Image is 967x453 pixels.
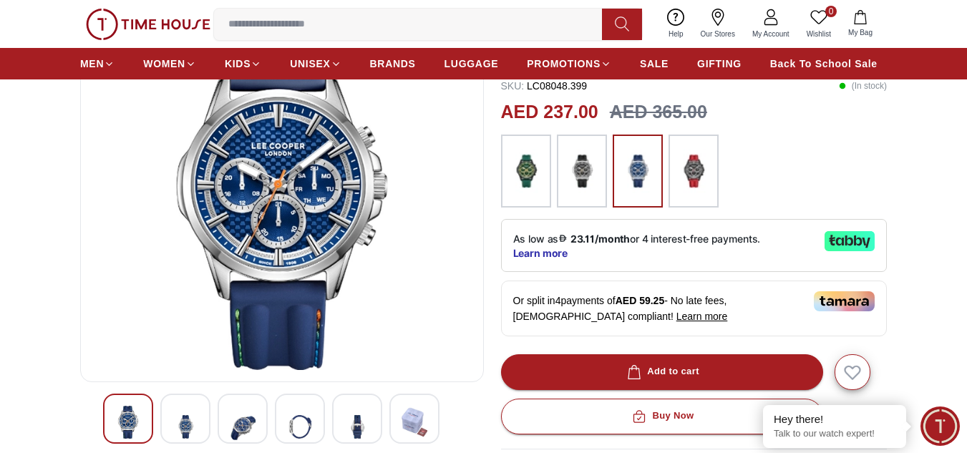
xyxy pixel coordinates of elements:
[798,6,840,42] a: 0Wishlist
[143,57,185,71] span: WOMEN
[86,9,210,40] img: ...
[610,99,707,126] h3: AED 365.00
[92,26,472,370] img: Lee Cooper Men's Multi Function Dark Green Dial Watch - LC08048.077
[370,51,416,77] a: BRANDS
[287,406,313,448] img: Lee Cooper Men's Multi Function Dark Green Dial Watch - LC08048.077
[697,57,742,71] span: GIFTING
[501,354,823,390] button: Add to cart
[624,364,699,380] div: Add to cart
[508,142,544,200] img: ...
[640,51,669,77] a: SALE
[225,57,251,71] span: KIDS
[225,51,261,77] a: KIDS
[501,80,525,92] span: SKU :
[402,406,427,439] img: Lee Cooper Men's Multi Function Dark Green Dial Watch - LC08048.077
[825,6,837,17] span: 0
[527,51,611,77] a: PROMOTIONS
[501,99,598,126] h2: AED 237.00
[640,57,669,71] span: SALE
[920,406,960,446] div: Chat Widget
[695,29,741,39] span: Our Stores
[770,51,878,77] a: Back To School Sale
[230,406,256,448] img: Lee Cooper Men's Multi Function Dark Green Dial Watch - LC08048.077
[774,428,895,440] p: Talk to our watch expert!
[344,406,370,448] img: Lee Cooper Men's Multi Function Dark Green Dial Watch - LC08048.077
[774,412,895,427] div: Hey there!
[527,57,601,71] span: PROMOTIONS
[80,51,115,77] a: MEN
[444,51,499,77] a: LUGGAGE
[692,6,744,42] a: Our Stores
[501,281,888,336] div: Or split in 4 payments of - No late fees, [DEMOGRAPHIC_DATA] compliant!
[80,57,104,71] span: MEN
[616,295,664,306] span: AED 59.25
[290,51,341,77] a: UNISEX
[663,29,689,39] span: Help
[115,406,141,439] img: Lee Cooper Men's Multi Function Dark Green Dial Watch - LC08048.077
[697,51,742,77] a: GIFTING
[620,142,656,200] img: ...
[770,57,878,71] span: Back To School Sale
[676,142,711,200] img: ...
[801,29,837,39] span: Wishlist
[564,142,600,200] img: ...
[660,6,692,42] a: Help
[629,408,694,424] div: Buy Now
[172,406,198,448] img: Lee Cooper Men's Multi Function Dark Green Dial Watch - LC08048.077
[839,79,887,93] p: ( In stock )
[840,7,881,41] button: My Bag
[842,27,878,38] span: My Bag
[501,399,823,434] button: Buy Now
[814,291,875,311] img: Tamara
[143,51,196,77] a: WOMEN
[370,57,416,71] span: BRANDS
[290,57,330,71] span: UNISEX
[676,311,728,322] span: Learn more
[747,29,795,39] span: My Account
[501,79,588,93] p: LC08048.399
[444,57,499,71] span: LUGGAGE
